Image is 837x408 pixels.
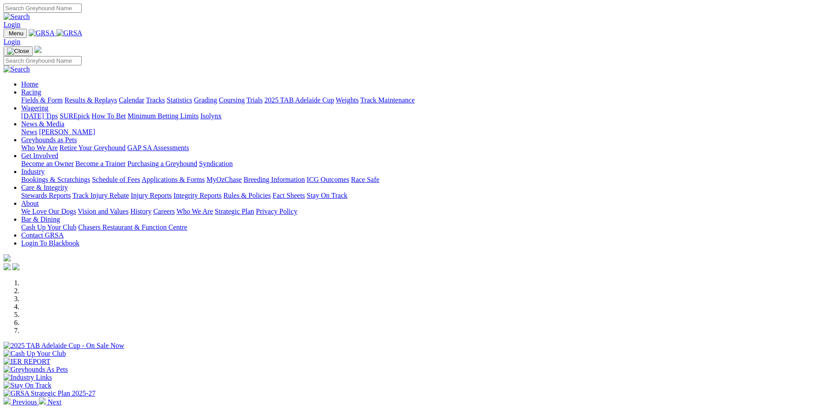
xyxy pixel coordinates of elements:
a: Retire Your Greyhound [60,144,126,151]
a: Industry [21,168,45,175]
a: History [130,208,151,215]
img: Stay On Track [4,382,51,389]
a: Race Safe [351,176,379,183]
a: Injury Reports [131,192,172,199]
img: Cash Up Your Club [4,350,66,358]
a: Fields & Form [21,96,63,104]
img: Close [7,48,29,55]
span: Previous [12,398,37,406]
a: Trials [246,96,263,104]
a: Stewards Reports [21,192,71,199]
a: Care & Integrity [21,184,68,191]
a: Track Injury Rebate [72,192,129,199]
a: Minimum Betting Limits [128,112,199,120]
div: Industry [21,176,833,184]
img: Search [4,13,30,21]
img: chevron-right-pager-white.svg [39,397,46,404]
div: About [21,208,833,215]
a: Schedule of Fees [92,176,140,183]
a: Syndication [199,160,233,167]
a: Contact GRSA [21,231,64,239]
a: Statistics [167,96,192,104]
a: Wagering [21,104,49,112]
a: Purchasing a Greyhound [128,160,197,167]
div: Bar & Dining [21,223,833,231]
a: [PERSON_NAME] [39,128,95,136]
img: facebook.svg [4,263,11,270]
a: Previous [4,398,39,406]
a: GAP SA Assessments [128,144,189,151]
a: Results & Replays [64,96,117,104]
input: Search [4,4,82,13]
a: Weights [336,96,359,104]
input: Search [4,56,82,65]
a: Home [21,80,38,88]
a: Login To Blackbook [21,239,79,247]
div: Wagering [21,112,833,120]
img: logo-grsa-white.png [34,46,41,53]
a: Who We Are [176,208,213,215]
img: Industry Links [4,374,52,382]
a: 2025 TAB Adelaide Cup [264,96,334,104]
a: Track Maintenance [360,96,415,104]
a: Careers [153,208,175,215]
span: Next [48,398,61,406]
a: ICG Outcomes [307,176,349,183]
a: Grading [194,96,217,104]
button: Toggle navigation [4,46,33,56]
a: Integrity Reports [173,192,221,199]
a: Login [4,21,20,28]
a: Bookings & Scratchings [21,176,90,183]
a: Fact Sheets [273,192,305,199]
img: Search [4,65,30,73]
a: Racing [21,88,41,96]
img: Greyhounds As Pets [4,366,68,374]
a: About [21,200,39,207]
a: Greyhounds as Pets [21,136,77,144]
a: [DATE] Tips [21,112,58,120]
a: News & Media [21,120,64,128]
a: News [21,128,37,136]
a: Become an Owner [21,160,74,167]
a: Tracks [146,96,165,104]
a: Vision and Values [78,208,128,215]
a: Who We Are [21,144,58,151]
a: Rules & Policies [223,192,271,199]
img: GRSA Strategic Plan 2025-27 [4,389,95,397]
a: Stay On Track [307,192,347,199]
a: How To Bet [92,112,126,120]
div: Care & Integrity [21,192,833,200]
a: Get Involved [21,152,58,159]
span: Menu [9,30,23,37]
img: GRSA [29,29,55,37]
img: twitter.svg [12,263,19,270]
a: Isolynx [200,112,221,120]
img: logo-grsa-white.png [4,254,11,261]
a: Login [4,38,20,45]
a: Coursing [219,96,245,104]
a: Bar & Dining [21,215,60,223]
a: Calendar [119,96,144,104]
div: News & Media [21,128,833,136]
img: IER REPORT [4,358,50,366]
img: GRSA [56,29,83,37]
a: Strategic Plan [215,208,254,215]
a: Cash Up Your Club [21,223,76,231]
div: Greyhounds as Pets [21,144,833,152]
img: chevron-left-pager-white.svg [4,397,11,404]
a: Become a Trainer [75,160,126,167]
a: Chasers Restaurant & Function Centre [78,223,187,231]
div: Racing [21,96,833,104]
a: Applications & Forms [142,176,205,183]
a: Next [39,398,61,406]
a: We Love Our Dogs [21,208,76,215]
button: Toggle navigation [4,29,27,38]
img: 2025 TAB Adelaide Cup - On Sale Now [4,342,124,350]
a: MyOzChase [206,176,242,183]
a: Privacy Policy [256,208,297,215]
a: SUREpick [60,112,90,120]
div: Get Involved [21,160,833,168]
a: Breeding Information [244,176,305,183]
